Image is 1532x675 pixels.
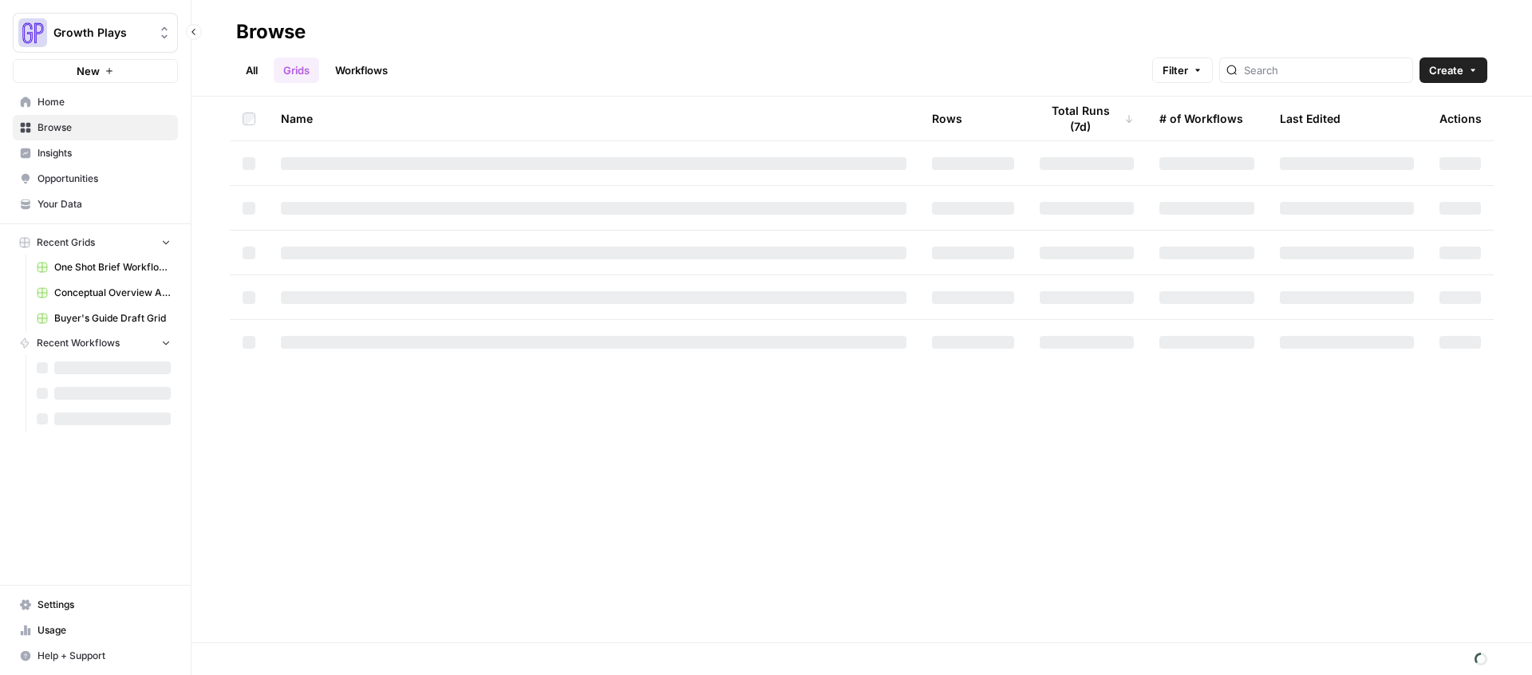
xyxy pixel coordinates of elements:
a: Settings [13,592,178,618]
button: Help + Support [13,643,178,669]
div: Actions [1439,97,1482,140]
a: One Shot Brief Workflow Grid [30,255,178,280]
span: Recent Grids [37,235,95,250]
a: All [236,57,267,83]
a: Conceptual Overview Article Grid [30,280,178,306]
a: Home [13,89,178,115]
a: Grids [274,57,319,83]
span: Opportunities [38,172,171,186]
span: Your Data [38,197,171,211]
div: Total Runs (7d) [1040,97,1134,140]
span: Usage [38,623,171,637]
span: Recent Workflows [37,336,120,350]
button: Create [1419,57,1487,83]
span: Growth Plays [53,25,150,41]
span: One Shot Brief Workflow Grid [54,260,171,274]
span: Create [1429,62,1463,78]
div: Browse [236,19,306,45]
span: Home [38,95,171,109]
span: Filter [1163,62,1188,78]
a: Workflows [326,57,397,83]
button: New [13,59,178,83]
span: Buyer's Guide Draft Grid [54,311,171,326]
button: Workspace: Growth Plays [13,13,178,53]
a: Buyer's Guide Draft Grid [30,306,178,331]
input: Search [1244,62,1406,78]
a: Insights [13,140,178,166]
button: Filter [1152,57,1213,83]
a: Usage [13,618,178,643]
button: Recent Workflows [13,331,178,355]
div: # of Workflows [1159,97,1243,140]
span: Help + Support [38,649,171,663]
div: Name [281,97,906,140]
div: Last Edited [1280,97,1340,140]
span: Settings [38,598,171,612]
button: Recent Grids [13,231,178,255]
span: New [77,63,100,79]
span: Conceptual Overview Article Grid [54,286,171,300]
div: Rows [932,97,962,140]
a: Opportunities [13,166,178,191]
a: Browse [13,115,178,140]
a: Your Data [13,191,178,217]
img: Growth Plays Logo [18,18,47,47]
span: Browse [38,120,171,135]
span: Insights [38,146,171,160]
